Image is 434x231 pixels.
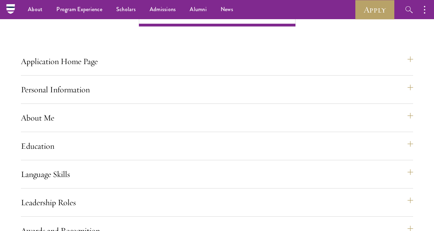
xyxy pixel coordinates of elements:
[21,81,413,98] button: Personal Information
[21,138,413,154] button: Education
[21,109,413,126] button: About Me
[21,53,413,70] button: Application Home Page
[21,194,413,211] button: Leadership Roles
[21,166,413,183] button: Language Skills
